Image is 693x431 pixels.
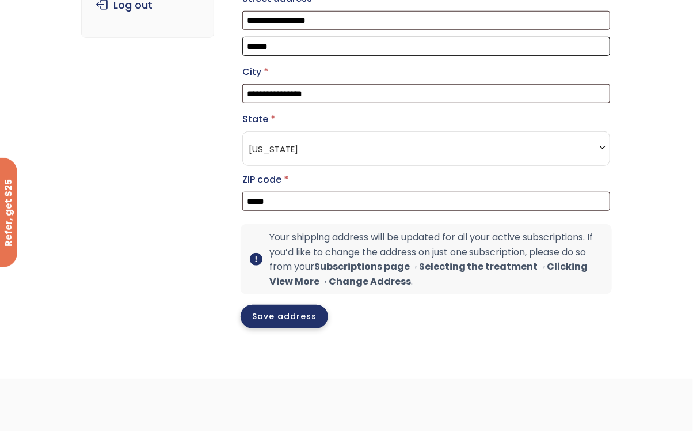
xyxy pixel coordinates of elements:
[249,138,604,160] span: Florida
[242,63,610,81] label: City
[242,110,610,128] label: State
[242,171,610,189] label: ZIP code
[242,131,610,166] span: State
[314,260,410,273] b: Subscriptions page
[241,305,328,328] button: Save address
[269,260,588,288] b: Clicking View More
[419,260,538,273] b: Selecting the treatment
[269,230,603,289] p: Your shipping address will be updated for all your active subscriptions. If you’d like to change ...
[329,275,411,288] b: Change Address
